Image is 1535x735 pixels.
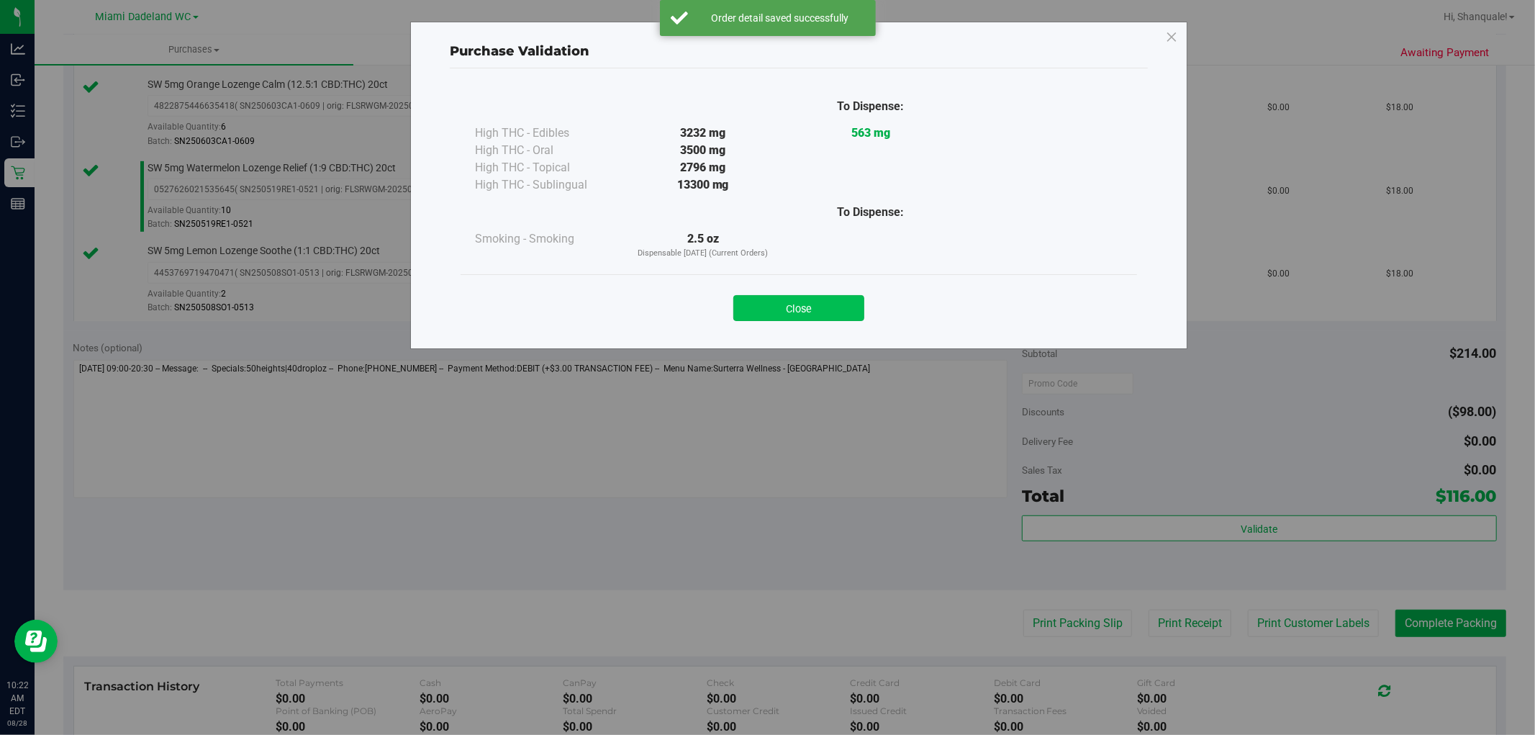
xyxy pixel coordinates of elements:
[450,43,589,59] span: Purchase Validation
[14,620,58,663] iframe: Resource center
[787,204,954,221] div: To Dispense:
[619,230,787,260] div: 2.5 oz
[475,125,619,142] div: High THC - Edibles
[619,159,787,176] div: 2796 mg
[851,126,890,140] strong: 563 mg
[619,176,787,194] div: 13300 mg
[475,176,619,194] div: High THC - Sublingual
[475,159,619,176] div: High THC - Topical
[619,125,787,142] div: 3232 mg
[787,98,954,115] div: To Dispense:
[733,295,864,321] button: Close
[619,142,787,159] div: 3500 mg
[475,142,619,159] div: High THC - Oral
[475,230,619,248] div: Smoking - Smoking
[696,11,865,25] div: Order detail saved successfully
[619,248,787,260] p: Dispensable [DATE] (Current Orders)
